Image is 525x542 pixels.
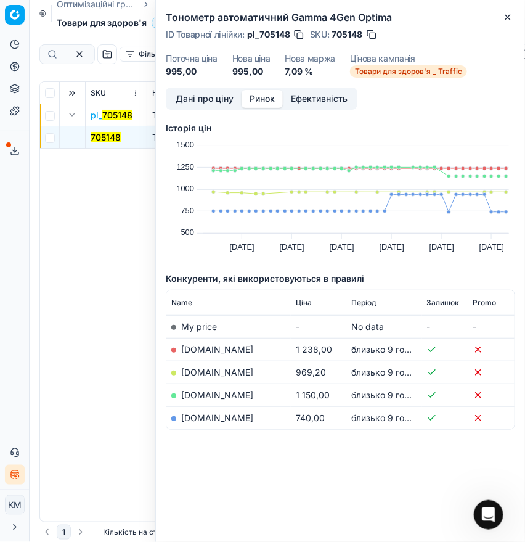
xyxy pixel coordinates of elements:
[166,122,515,134] h5: Історія цін
[422,315,468,338] td: -
[120,47,169,62] button: Фільтр
[91,109,132,121] span: pl_
[232,54,271,63] dt: Нова ціна
[283,90,356,108] button: Ефективність
[57,17,208,29] span: Товари для здоров'яЗастосовані
[73,525,88,540] button: Go to next page
[285,65,336,78] dd: 7,09 %
[280,242,304,252] text: [DATE]
[103,527,163,537] span: Кількість на стр.
[296,367,326,377] span: 969,20
[152,88,174,98] span: Назва
[171,298,192,308] span: Name
[346,315,422,338] td: No data
[6,496,24,514] span: КM
[350,65,467,78] span: Товари для здоров'я _ Traffic
[296,298,312,308] span: Ціна
[296,344,332,355] span: 1 238,00
[181,367,253,377] a: [DOMAIN_NAME]
[330,242,354,252] text: [DATE]
[181,413,253,423] a: [DOMAIN_NAME]
[296,390,330,400] span: 1 150,00
[5,495,25,515] button: КM
[91,109,132,121] button: pl_705148
[332,28,363,41] span: 705148
[380,242,404,252] text: [DATE]
[91,132,121,142] mark: 705148
[39,525,88,540] nav: pagination
[479,242,504,252] text: [DATE]
[177,162,194,171] text: 1250
[429,242,454,252] text: [DATE]
[181,390,253,400] a: [DOMAIN_NAME]
[230,242,254,252] text: [DATE]
[181,321,217,332] span: My price
[166,10,515,25] h2: Тонометр автоматичний Gamma 4Gen Optima
[351,367,443,377] span: близько 9 годин тому
[427,298,460,308] span: Залишок
[181,206,194,215] text: 750
[57,17,147,29] span: Товари для здоров'я
[242,90,283,108] button: Ринок
[103,527,185,537] div: :
[152,17,208,29] span: Застосовані
[65,86,79,101] button: Expand all
[102,110,132,120] mark: 705148
[473,298,497,308] span: Promo
[181,228,194,237] text: 500
[296,413,325,423] span: 740,00
[166,54,218,63] dt: Поточна ціна
[181,344,253,355] a: [DOMAIN_NAME]
[65,107,79,122] button: Expand
[91,88,106,98] span: SKU
[468,315,515,338] td: -
[166,273,515,285] h5: Конкуренти, які використовуються в правилі
[177,184,194,193] text: 1000
[177,140,194,149] text: 1500
[168,90,242,108] button: Дані про ціну
[91,131,121,144] button: 705148
[351,390,443,400] span: близько 9 годин тому
[247,28,290,41] span: pl_705148
[152,132,345,142] span: Тонометр автоматичний Gamma 4Gen Optima
[39,525,54,540] button: Go to previous page
[474,500,503,530] iframe: Intercom live chat
[232,65,271,78] dd: 995,00
[351,413,443,423] span: близько 9 годин тому
[291,315,346,338] td: -
[350,54,467,63] dt: Цінова кампанія
[166,30,245,39] span: ID Товарної лінійки :
[166,65,218,78] dd: 995,00
[285,54,336,63] dt: Нова маржа
[57,525,71,540] button: 1
[152,110,349,120] span: Тонометр_автоматичний_Gamma_4Gen_Optima
[351,344,443,355] span: близько 9 годин тому
[351,298,376,308] span: Період
[310,30,330,39] span: SKU :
